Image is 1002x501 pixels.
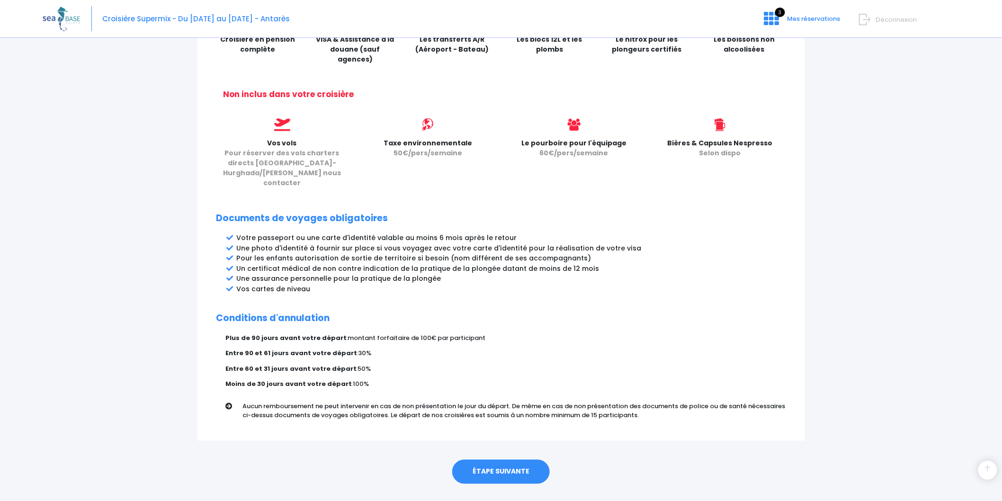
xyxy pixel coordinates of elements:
[224,89,786,99] h2: Non inclus dans votre croisière
[237,284,786,294] li: Vos cartes de niveau
[226,379,786,389] p: :
[226,349,358,358] strong: Entre 90 et 61 jours avant votre départ
[757,18,846,27] a: 3 Mes réservations
[242,402,793,420] p: Aucun remboursement ne peut intervenir en cas de non présentation le jour du départ. De même en c...
[787,14,841,23] span: Mes réservations
[411,35,494,54] p: Les transferts A/R (Aéroport - Bateau)
[216,138,348,188] p: Vos vols
[876,15,917,24] span: Déconnexion
[358,364,371,373] span: 50%
[348,333,486,342] span: montant forfaitaire de 100€ par participant
[226,364,786,374] p: :
[226,349,786,358] p: :
[216,213,786,224] h2: Documents de voyages obligatoires
[421,118,434,131] img: icon_environment.svg
[226,333,347,342] strong: Plus de 90 jours avant votre départ
[226,379,352,388] strong: Moins de 30 jours avant votre départ
[313,35,397,64] p: VISA & Assistance à la douane (sauf agences)
[237,243,786,253] li: Une photo d'identité à fournir sur place si vous voyagez avec votre carte d'identité pour la réal...
[508,35,591,54] p: Les blocs 12L et les plombs
[362,138,494,158] p: Taxe environnementale
[715,118,725,131] img: icon_biere.svg
[353,379,369,388] span: 100%
[237,274,786,284] li: Une assurance personnelle pour la pratique de la plongée
[237,264,786,274] li: Un certificat médical de non contre indication de la pratique de la plongée datant de moins de 12...
[226,333,786,343] p: :
[237,233,786,243] li: Votre passeport ou une carte d'identité valable au moins 6 mois après le retour
[216,313,786,324] h2: Conditions d'annulation
[223,148,341,188] span: Pour réserver des vols charters directs [GEOGRAPHIC_DATA]-Hurghada/[PERSON_NAME] nous contacter
[540,148,608,158] span: 60€/pers/semaine
[226,364,357,373] strong: Entre 60 et 31 jours avant votre départ
[102,14,290,24] span: Croisière Supermix - Du [DATE] au [DATE] - Antarès
[237,253,786,263] li: Pour les enfants autorisation de sortie de territoire si besoin (nom différent de ses accompagnants)
[606,35,689,54] p: Le nitrox pour les plongeurs certifiés
[216,35,300,54] p: Croisière en pension complète
[568,118,581,131] img: icon_users@2x.png
[775,8,785,17] span: 3
[274,118,290,131] img: icon_vols.svg
[703,35,786,54] p: Les boissons non alcoolisées
[452,460,550,484] a: ÉTAPE SUIVANTE
[699,148,741,158] span: Selon dispo
[508,138,640,158] p: Le pourboire pour l'équipage
[654,138,786,158] p: Bières & Capsules Nespresso
[358,349,372,358] span: 30%
[394,148,462,158] span: 50€/pers/semaine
